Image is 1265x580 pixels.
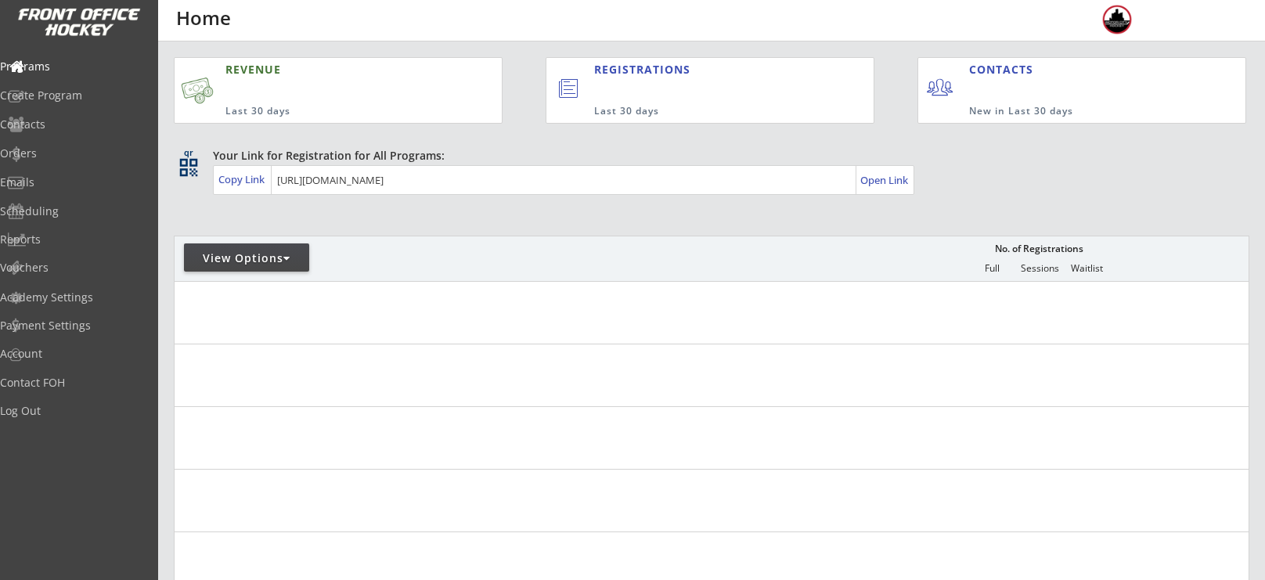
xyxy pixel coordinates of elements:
[213,148,1201,164] div: Your Link for Registration for All Programs:
[225,62,426,77] div: REVENUE
[860,169,910,191] a: Open Link
[178,148,197,158] div: qr
[860,174,910,187] div: Open Link
[968,263,1015,274] div: Full
[184,250,309,266] div: View Options
[1016,263,1063,274] div: Sessions
[990,243,1087,254] div: No. of Registrations
[225,105,426,118] div: Last 30 days
[594,62,802,77] div: REGISTRATIONS
[218,172,268,186] div: Copy Link
[969,105,1173,118] div: New in Last 30 days
[594,105,809,118] div: Last 30 days
[177,156,200,179] button: qr_code
[969,62,1040,77] div: CONTACTS
[1063,263,1110,274] div: Waitlist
